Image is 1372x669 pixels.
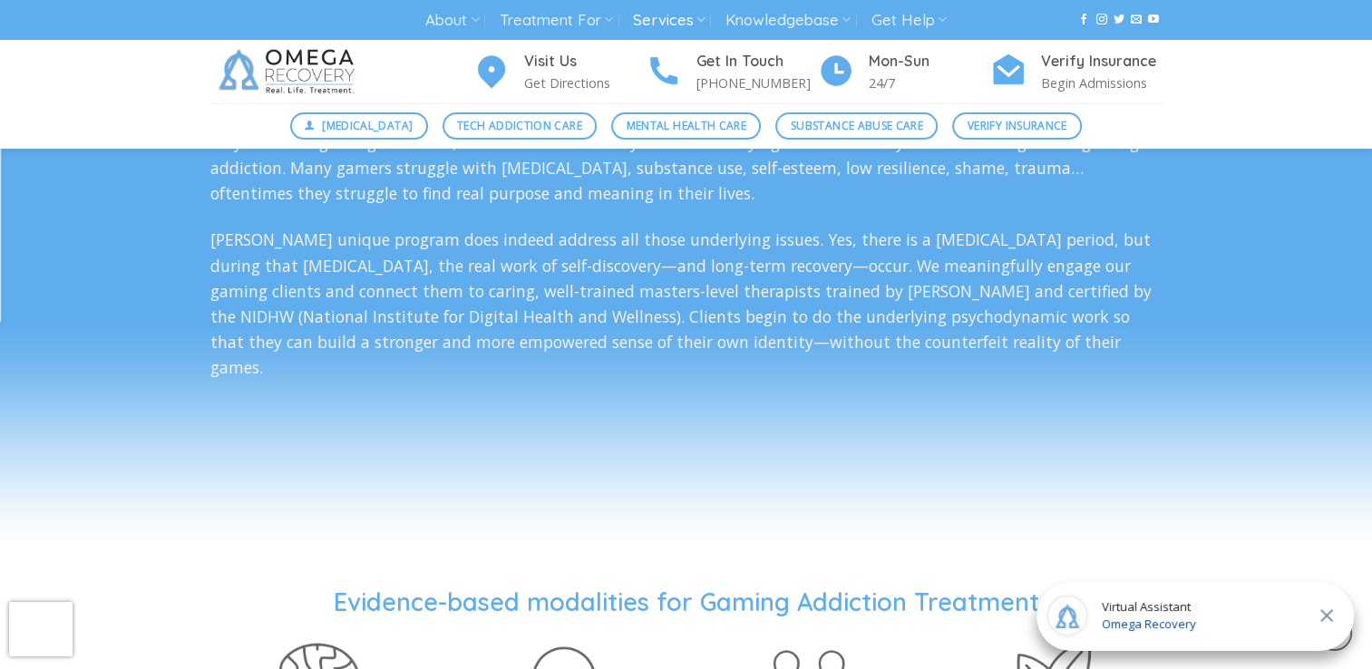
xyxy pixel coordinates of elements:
[1078,14,1089,26] a: Follow on Facebook
[775,112,938,140] a: Substance Abuse Care
[696,50,818,73] h4: Get In Touch
[210,40,369,103] img: Omega Recovery
[871,4,947,37] a: Get Help
[869,73,990,93] p: 24/7
[696,73,818,93] p: [PHONE_NUMBER]
[646,50,818,94] a: Get In Touch [PHONE_NUMBER]
[425,4,479,37] a: About
[627,117,746,134] span: Mental Health Care
[633,4,705,37] a: Services
[990,50,1163,94] a: Verify Insurance Begin Admissions
[1041,73,1163,93] p: Begin Admissions
[1114,14,1124,26] a: Follow on Twitter
[473,50,646,94] a: Visit Us Get Directions
[210,226,1163,379] p: [PERSON_NAME] unique program does indeed address all those underlying issues. Yes, there is a [ME...
[611,112,761,140] a: Mental Health Care
[457,117,582,134] span: Tech Addiction Care
[524,50,646,73] h4: Visit Us
[968,117,1067,134] span: Verify Insurance
[725,4,851,37] a: Knowledgebase
[791,117,923,134] span: Substance Abuse Care
[322,117,413,134] span: [MEDICAL_DATA]
[1131,14,1142,26] a: Send us an email
[1095,14,1106,26] a: Follow on Instagram
[869,50,990,73] h4: Mon-Sun
[1041,50,1163,73] h4: Verify Insurance
[1148,14,1159,26] a: Follow on YouTube
[952,112,1082,140] a: Verify Insurance
[500,4,613,37] a: Treatment For
[443,112,598,140] a: Tech Addiction Care
[290,112,428,140] a: [MEDICAL_DATA]
[524,73,646,93] p: Get Directions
